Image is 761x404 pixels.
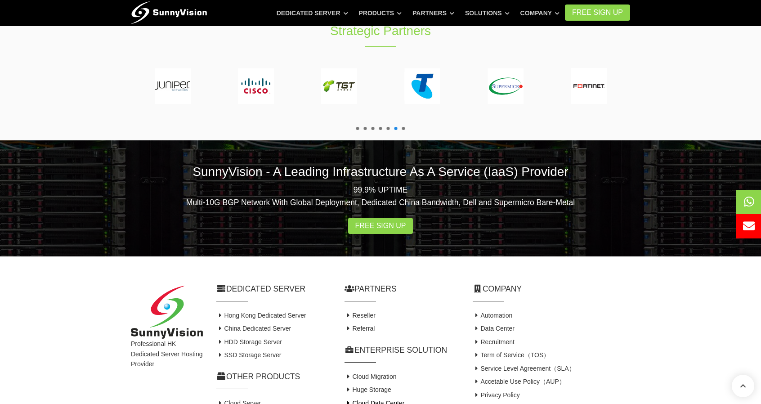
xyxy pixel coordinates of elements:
[473,283,630,295] h2: Company
[404,68,440,104] img: telstra-150.png
[345,325,375,332] a: Referral
[216,283,331,295] h2: Dedicated Server
[345,386,391,393] a: Huge Storage
[345,345,459,356] h2: Enterprise Solution
[473,365,575,372] a: Service Level Agreement（SLA）
[131,286,203,339] img: SunnyVision Limited
[465,5,510,21] a: Solutions
[277,5,348,21] a: Dedicated Server
[131,184,630,209] p: 99.9% UPTIME Multi-10G BGP Network With Global Deployment, Dedicated China Bandwidth, Dell and Su...
[216,351,281,359] a: SSD Storage Server
[348,218,413,234] a: Free Sign Up
[488,68,524,104] img: supermicro-150.png
[321,68,357,104] img: tgs-150.png
[345,312,376,319] a: Reseller
[473,325,515,332] a: Data Center
[473,391,520,399] a: Privacy Policy
[473,338,515,346] a: Recruitment
[231,22,530,40] h1: Strategic Partners
[216,312,306,319] a: Hong Kong Dedicated Server
[473,378,565,385] a: Accetable Use Policy（AUP）
[520,5,560,21] a: Company
[473,312,512,319] a: Automation
[155,68,191,104] img: juniper-150.png
[345,283,459,295] h2: Partners
[216,371,331,382] h2: Other Products
[216,325,291,332] a: China Dedicated Server
[412,5,454,21] a: Partners
[473,351,550,359] a: Term of Service（TOS）
[358,5,402,21] a: Products
[571,68,607,104] img: fortinet-150.png
[345,373,397,380] a: Cloud Migration
[216,338,282,346] a: HDD Storage Server
[565,4,630,21] a: FREE Sign Up
[131,163,630,180] h2: SunnyVision - A Leading Infrastructure As A Service (IaaS) Provider
[238,68,274,104] img: cisco-150.png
